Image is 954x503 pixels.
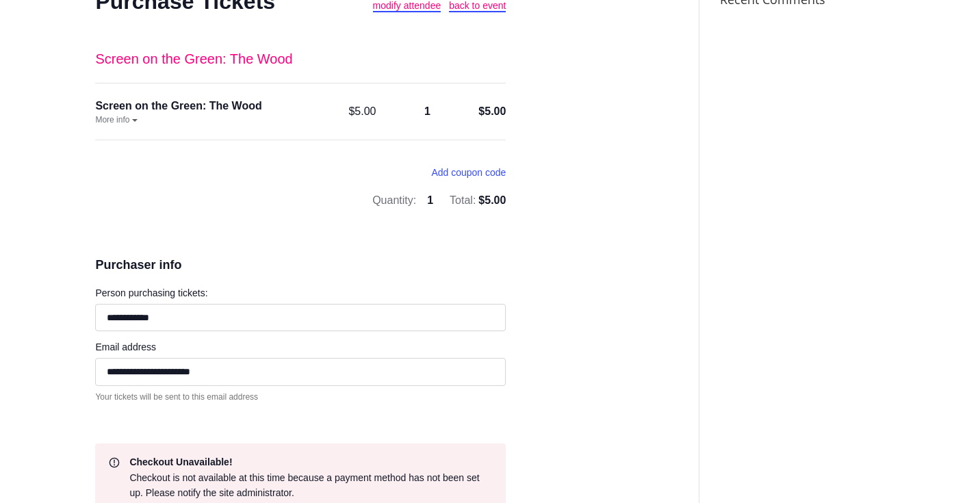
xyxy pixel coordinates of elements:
[478,194,506,206] span: $5.00
[431,167,506,183] button: Add coupon code
[407,103,448,120] div: 1
[372,194,416,206] span: Quantity:
[95,115,129,125] span: More info
[129,454,495,470] h3: Checkout Unavailable!
[95,114,137,126] button: More info
[129,470,495,501] div: Checkout is not available at this time because a payment method has not been set up. Please notif...
[95,256,506,274] h4: Purchaser info
[95,339,506,355] label: Email address
[95,97,337,115] div: Screen on the Green: The Wood
[427,194,433,206] span: 1
[95,391,506,403] div: Your tickets will be sent to this email address
[348,103,407,120] span: $5.00
[95,51,292,66] a: Screen on the Green: The Wood
[95,285,506,301] label: Person purchasing tickets:
[448,103,506,120] div: $5.00
[450,194,476,206] span: Total:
